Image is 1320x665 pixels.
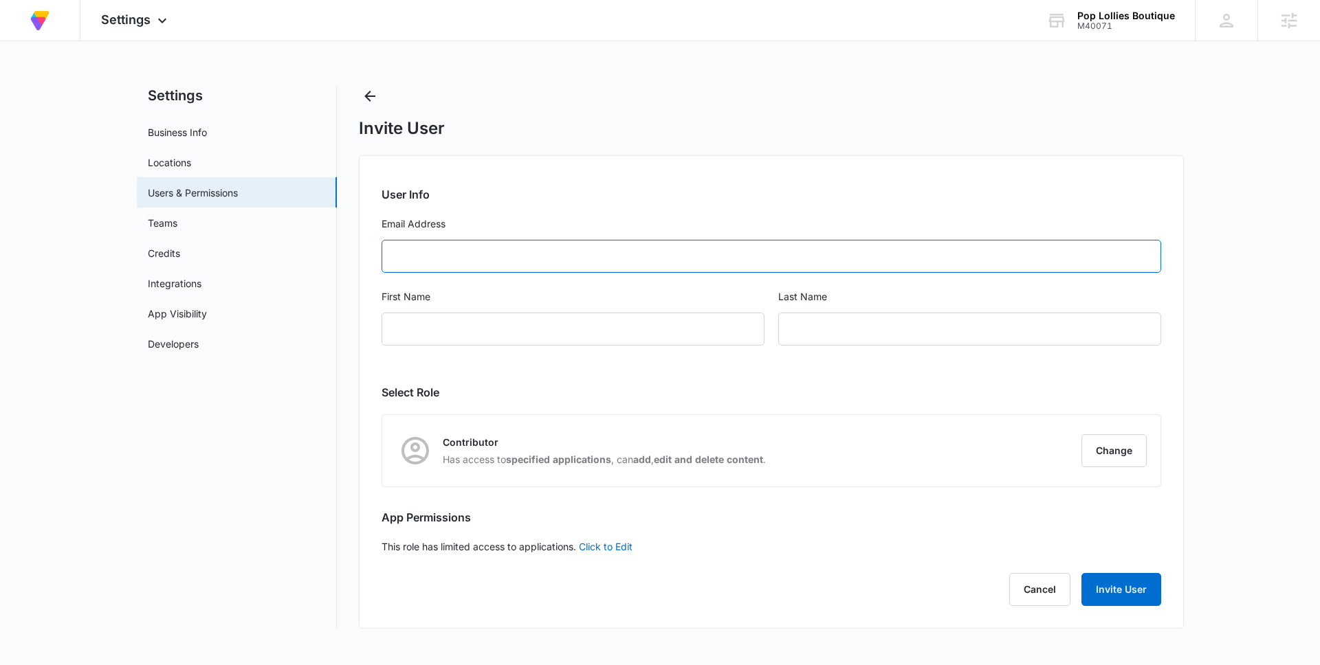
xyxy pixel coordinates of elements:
a: Locations [148,155,191,170]
div: This role has limited access to applications. [359,155,1184,629]
button: Invite User [1081,573,1161,606]
label: First Name [382,289,764,304]
h1: Invite User [359,118,445,139]
label: Last Name [778,289,1161,304]
a: Integrations [148,276,201,291]
h2: App Permissions [382,509,1161,526]
h2: Settings [137,85,337,106]
button: Back [359,85,381,107]
p: Contributor [443,435,766,449]
a: Developers [148,337,199,351]
div: account name [1077,10,1175,21]
a: Users & Permissions [148,185,238,200]
h2: User Info [382,186,1161,203]
a: Credits [148,246,180,260]
span: Settings [101,12,151,27]
button: Change [1081,434,1147,467]
h2: Select Role [382,384,1161,401]
strong: specified applications [506,453,611,465]
a: App Visibility [148,306,207,321]
strong: edit and delete content [654,453,763,465]
div: account id [1077,21,1175,31]
button: Cancel [1009,573,1070,606]
a: Teams [148,216,177,230]
label: Email Address [382,216,1161,232]
p: Has access to , can , . [443,452,766,466]
strong: add [633,453,651,465]
a: Business Info [148,125,207,139]
a: Click to Edit [579,541,632,552]
img: Volusion [27,8,52,33]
